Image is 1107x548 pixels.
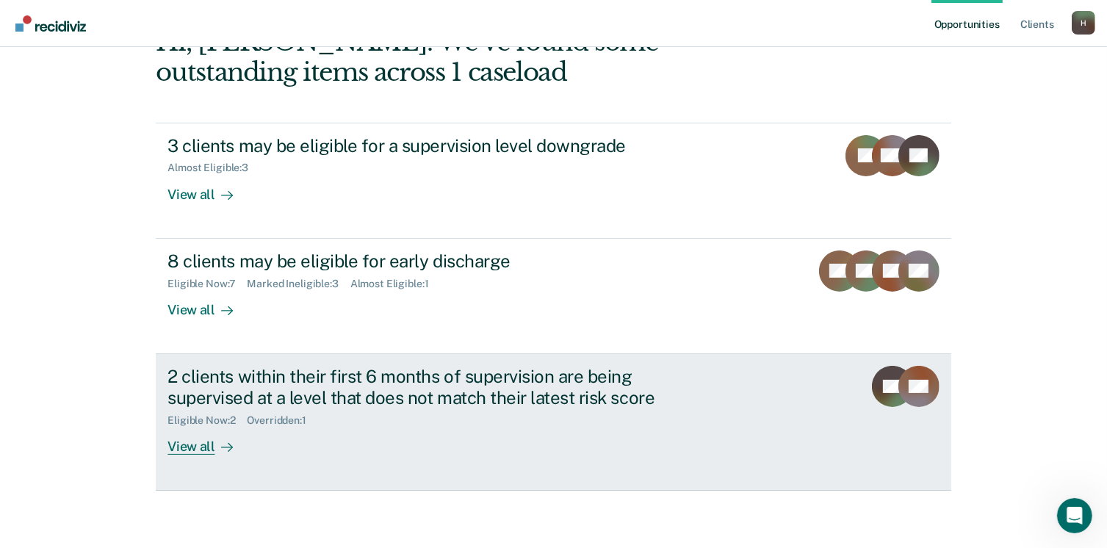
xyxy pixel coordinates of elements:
div: View all [167,174,250,203]
a: 2 clients within their first 6 months of supervision are being supervised at a level that does no... [156,354,951,491]
div: Marked Ineligible : 3 [247,278,350,290]
button: Profile dropdown button [1072,11,1095,35]
div: Overridden : 1 [247,414,317,427]
div: Hi, [PERSON_NAME]. We’ve found some outstanding items across 1 caseload [156,27,792,87]
div: View all [167,289,250,318]
img: Recidiviz [15,15,86,32]
div: Almost Eligible : 3 [167,162,260,174]
a: 8 clients may be eligible for early dischargeEligible Now:7Marked Ineligible:3Almost Eligible:1Vi... [156,239,951,354]
div: Almost Eligible : 1 [350,278,441,290]
div: 2 clients within their first 6 months of supervision are being supervised at a level that does no... [167,366,683,408]
iframe: Intercom live chat [1057,498,1092,533]
div: 3 clients may be eligible for a supervision level downgrade [167,135,683,156]
div: Eligible Now : 7 [167,278,247,290]
div: View all [167,426,250,455]
div: Eligible Now : 2 [167,414,247,427]
div: H [1072,11,1095,35]
a: 3 clients may be eligible for a supervision level downgradeAlmost Eligible:3View all [156,123,951,239]
div: 8 clients may be eligible for early discharge [167,250,683,272]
